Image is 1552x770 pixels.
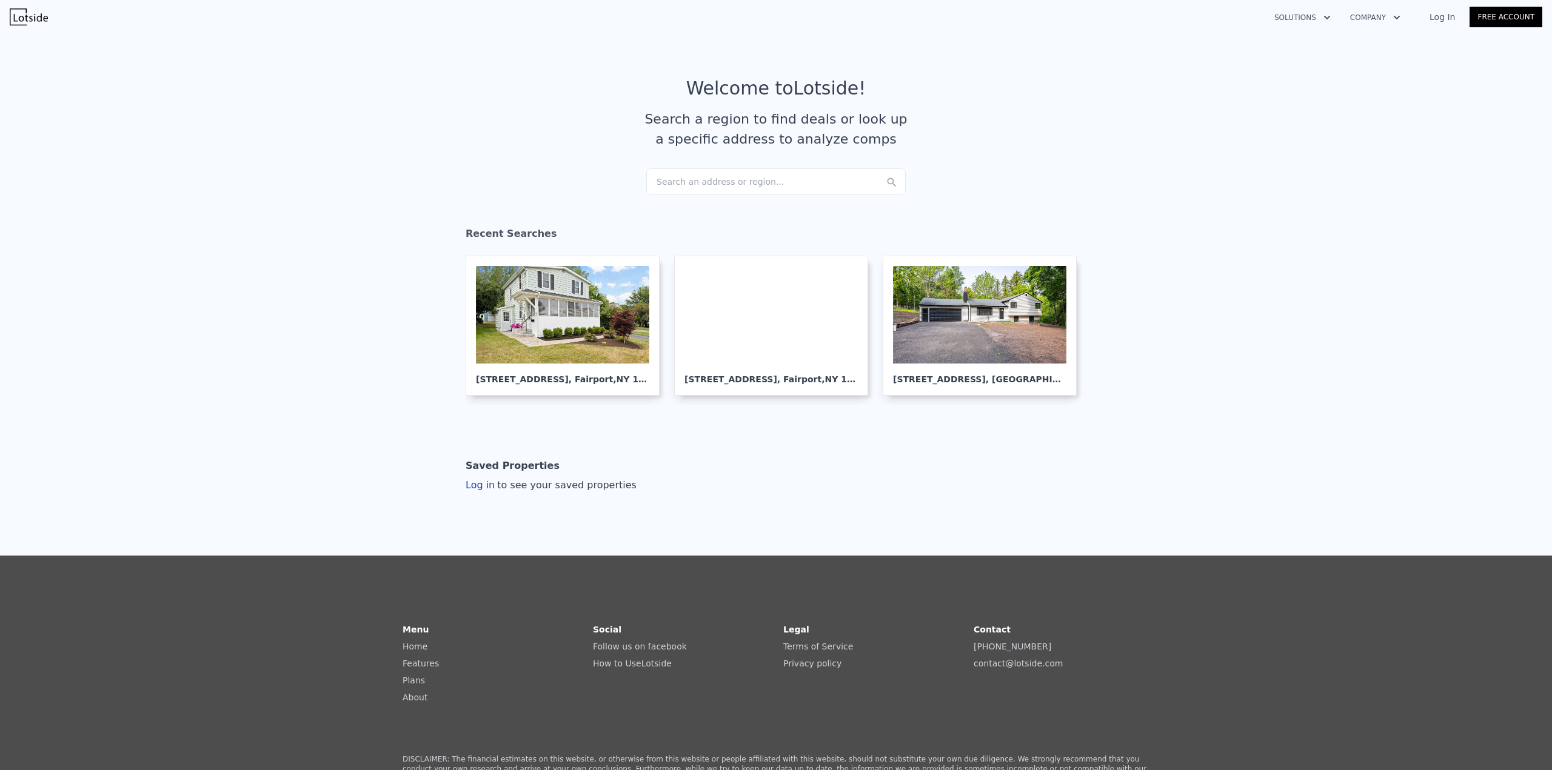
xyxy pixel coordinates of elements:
[646,168,906,195] div: Search an address or region...
[10,8,48,25] img: Lotside
[403,675,425,685] a: Plans
[593,659,672,668] a: How to UseLotside
[1470,7,1542,27] a: Free Account
[783,659,841,668] a: Privacy policy
[974,625,1011,634] strong: Contact
[403,692,427,702] a: About
[686,78,866,99] div: Welcome to Lotside !
[403,659,439,668] a: Features
[684,363,858,385] div: [STREET_ADDRESS] , Fairport
[893,363,1066,385] div: [STREET_ADDRESS] , [GEOGRAPHIC_DATA]
[883,256,1086,396] a: [STREET_ADDRESS], [GEOGRAPHIC_DATA]
[974,642,1051,651] a: [PHONE_NUMBER]
[1265,7,1340,28] button: Solutions
[476,363,649,385] div: [STREET_ADDRESS] , Fairport
[613,374,662,384] span: , NY 14450
[1415,11,1470,23] a: Log In
[783,625,809,634] strong: Legal
[466,217,1086,256] div: Recent Searches
[783,642,853,651] a: Terms of Service
[974,659,1063,668] a: contact@lotside.com
[593,642,687,651] a: Follow us on facebook
[403,642,427,651] a: Home
[403,625,429,634] strong: Menu
[640,109,912,149] div: Search a region to find deals or look up a specific address to analyze comps
[466,454,560,478] div: Saved Properties
[821,374,871,384] span: , NY 14450
[1340,7,1410,28] button: Company
[674,256,878,396] a: [STREET_ADDRESS], Fairport,NY 14450
[593,625,621,634] strong: Social
[466,256,669,396] a: [STREET_ADDRESS], Fairport,NY 14450
[466,478,637,493] div: Log in
[495,479,637,491] span: to see your saved properties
